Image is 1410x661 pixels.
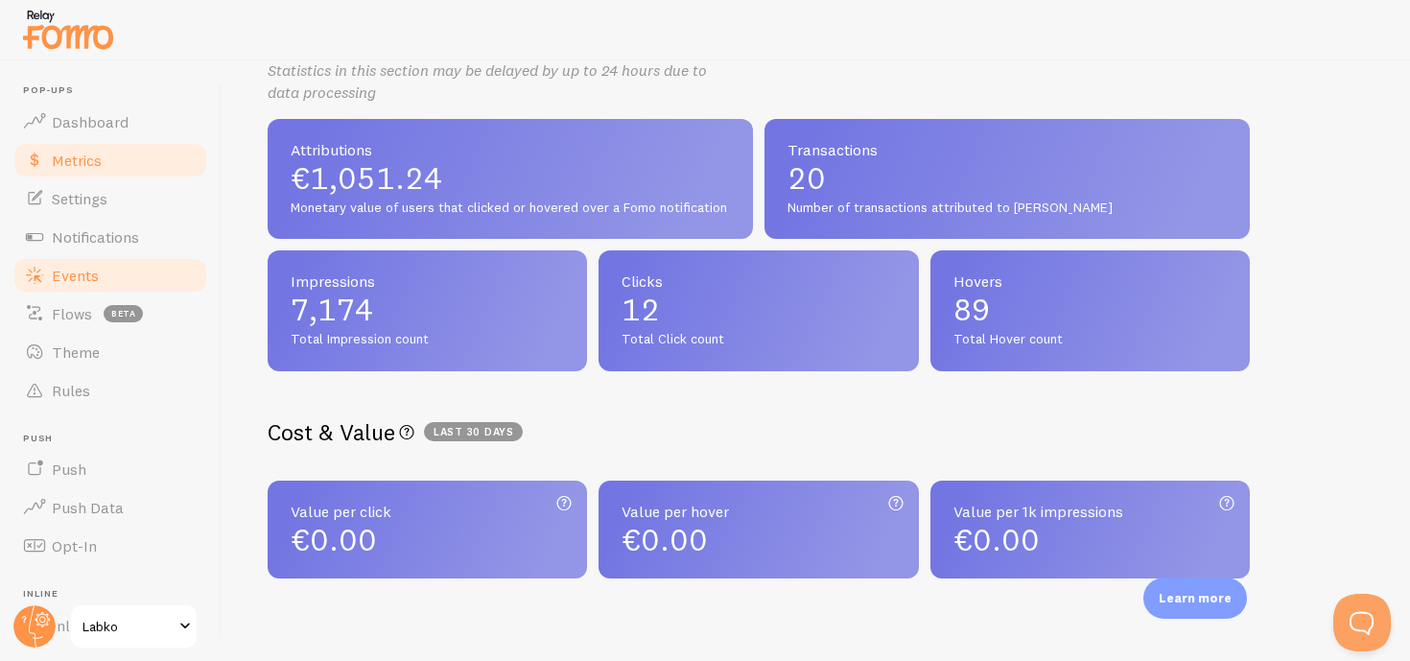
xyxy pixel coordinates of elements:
[787,163,1227,194] span: 20
[1159,589,1232,607] p: Learn more
[953,273,1227,289] span: Hovers
[52,460,86,479] span: Push
[1143,578,1247,619] div: Learn more
[12,488,209,527] a: Push Data
[20,5,116,54] img: fomo-relay-logo-orange.svg
[52,266,99,285] span: Events
[953,521,1040,558] span: €0.00
[52,151,102,170] span: Metrics
[291,295,564,325] span: 7,174
[622,521,708,558] span: €0.00
[12,295,209,333] a: Flows beta
[1333,594,1391,651] iframe: Help Scout Beacon - Open
[12,103,209,141] a: Dashboard
[52,304,92,323] span: Flows
[69,603,199,649] a: Labko
[291,504,564,519] span: Value per click
[52,381,90,400] span: Rules
[787,200,1227,217] span: Number of transactions attributed to [PERSON_NAME]
[787,142,1227,157] span: Transactions
[12,527,209,565] a: Opt-In
[424,422,523,441] span: Last 30 days
[52,189,107,208] span: Settings
[268,417,1250,447] h2: Cost & Value
[52,112,129,131] span: Dashboard
[12,256,209,295] a: Events
[82,615,174,638] span: Labko
[12,141,209,179] a: Metrics
[52,498,124,517] span: Push Data
[291,142,730,157] span: Attributions
[12,179,209,218] a: Settings
[291,163,730,194] span: €1,051.24
[12,218,209,256] a: Notifications
[23,433,209,445] span: Push
[291,331,564,348] span: Total Impression count
[268,60,707,102] i: Statistics in this section may be delayed by up to 24 hours due to data processing
[12,371,209,410] a: Rules
[291,521,377,558] span: €0.00
[622,273,895,289] span: Clicks
[52,536,97,555] span: Opt-In
[953,331,1227,348] span: Total Hover count
[12,333,209,371] a: Theme
[291,273,564,289] span: Impressions
[622,295,895,325] span: 12
[291,200,730,217] span: Monetary value of users that clicked or hovered over a Fomo notification
[52,227,139,247] span: Notifications
[104,305,143,322] span: beta
[622,504,895,519] span: Value per hover
[52,342,100,362] span: Theme
[23,84,209,97] span: Pop-ups
[953,504,1227,519] span: Value per 1k impressions
[622,331,895,348] span: Total Click count
[12,450,209,488] a: Push
[953,295,1227,325] span: 89
[23,588,209,601] span: Inline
